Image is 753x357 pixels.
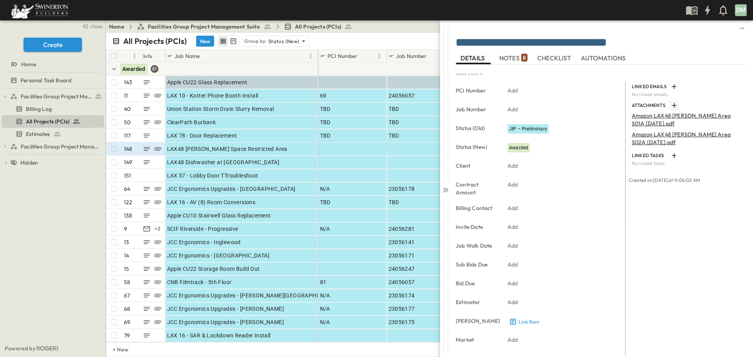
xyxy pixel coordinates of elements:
span: N/A [320,292,330,299]
p: 64 [124,185,130,193]
div: Info [143,45,153,67]
span: 23056171 [389,252,415,259]
div: DM [735,4,747,16]
span: JCC Ergonomics Upgrades - [PERSON_NAME][GEOGRAPHIC_DATA] [167,292,340,299]
div: + 2 [153,224,162,234]
span: close [90,22,102,30]
p: Add [507,223,518,231]
button: Menu [130,51,139,61]
span: TBD [320,118,331,126]
p: Status (New) [268,37,300,45]
div: test [2,103,104,115]
span: Estimates [26,130,50,138]
p: 67 [124,292,130,299]
p: 40 [124,105,131,113]
p: LINKED TASKS [632,152,668,159]
span: LAX 10 - Kotter Phone Booth Install [167,92,258,100]
span: NOTES [499,54,527,62]
p: Status (Old) [456,124,497,132]
span: DETAILS [460,54,486,62]
p: 149 [124,158,133,166]
span: Facilities Group Project Management Suite (Copy) [21,143,101,150]
p: [PERSON_NAME] [456,317,497,325]
span: 69 [320,92,327,100]
p: PCI Number [456,87,497,94]
span: N/A [320,225,330,233]
span: 24056281 [389,225,415,233]
button: sidedrawer-menu [737,24,747,33]
p: Contract Amount [456,181,497,196]
span: JCC Ergonomics - [GEOGRAPHIC_DATA] [167,252,270,259]
p: 8 [523,54,526,62]
p: 14 [124,252,129,259]
button: Create [24,38,82,52]
p: Market [456,336,497,344]
span: AUTOMATIONS [581,54,627,62]
span: 23056175 [389,318,415,326]
p: Add [507,279,518,287]
span: JCC Ergonomics Upgrades - [PERSON_NAME] [167,305,284,313]
p: 122 [124,198,133,206]
div: test [2,74,104,87]
span: Apple CU10 Stairwell Glass Replacement [167,212,271,219]
p: Add [507,204,518,212]
p: Add [507,162,518,170]
nav: breadcrumbs [109,23,357,31]
p: 151 [124,172,131,179]
span: 24056057 [389,92,415,100]
span: JCC Ergonomics Upgrades - [PERSON_NAME] [167,318,284,326]
p: 15 [124,265,129,273]
span: Facilities Group Project Management Suite [148,23,260,31]
span: 23056141 [389,238,415,246]
span: TBD [389,198,399,206]
span: TBD [389,105,399,113]
p: 58 [124,278,130,286]
span: Billing Log [26,105,52,113]
button: Link Item [507,316,541,327]
p: Link Item [518,318,540,326]
span: LAX 16 - SAR & Lockdown Reader Install [167,332,271,339]
span: ClearPath Burbank [167,118,216,126]
p: Estimator [456,298,497,306]
p: No linked emails. [632,91,742,98]
div: Info [142,50,165,62]
p: Add [507,261,518,268]
button: New [196,36,214,47]
div: 81 [151,65,158,73]
button: row view [218,36,228,46]
span: Hidden [20,159,38,167]
span: TBD [389,118,399,126]
p: Amazon LAX48 [PERSON_NAME] Area S01A [DATE].pdf [632,112,731,127]
p: 50 [124,118,131,126]
p: 148 [124,145,133,153]
p: PCI Number [327,52,358,60]
span: CNB Filmtrack - 5th Floor [167,278,232,286]
p: Sub Bids Due [456,261,497,268]
p: All Projects (PCIs) [123,36,187,47]
p: Add [507,87,518,94]
span: Apple CU22 Storage Room Build Out [167,265,260,273]
p: 69 [124,318,130,326]
p: No linked tasks. [632,160,742,167]
span: 23056174 [389,292,415,299]
p: LINKED EMAILS [632,83,668,90]
span: LAX 57 - Lobby Door TTroubleshoot [167,172,258,179]
span: JCC Ergonomics Upgrades - [GEOGRAPHIC_DATA] [167,185,296,193]
p: 143 [124,78,133,86]
p: Job Number [456,105,497,113]
p: Add [507,105,518,113]
span: 23056178 [389,185,415,193]
span: 24056057 [389,278,415,286]
div: test [2,90,104,103]
span: JCC Ergonomics - Inglewood [167,238,241,246]
span: Awarded [509,145,528,150]
p: Bid Due [456,279,497,287]
span: 23056177 [389,305,415,313]
p: 79 [124,332,130,339]
p: 68 [124,305,130,313]
button: Sort [359,52,368,60]
span: TBD [320,198,331,206]
span: All Projects (PCIs) [26,118,69,125]
span: Union Station Storm Drain Slurry Removal [167,105,274,113]
p: Amazon LAX48 [PERSON_NAME] Area S02A [DATE].pdf [632,130,731,146]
